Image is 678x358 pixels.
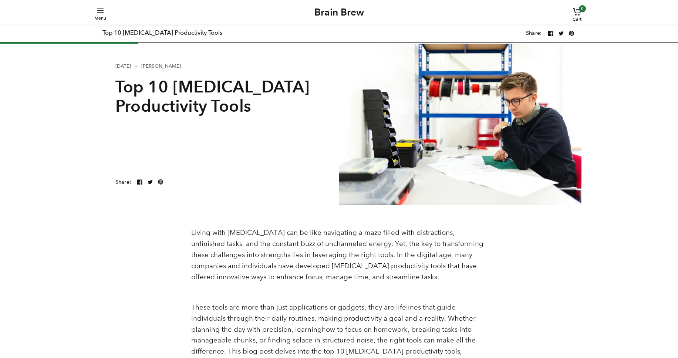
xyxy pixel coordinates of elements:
time: [DATE] [115,62,131,70]
a: Brain Brew [314,7,364,17]
aside: [PERSON_NAME] [141,62,181,70]
h1: Top 10 [MEDICAL_DATA] Productivity Tools [115,77,321,116]
a: how to focus on homework [322,325,408,334]
p: Menu [94,15,106,22]
span: Living with [MEDICAL_DATA] can be like navigating a maze filled with distractions, unfinished tas... [191,228,483,281]
summary: Menu [91,2,109,23]
p: Cart [573,16,581,23]
span: 0 [579,5,586,12]
div: Top 10 [MEDICAL_DATA] Productivity Tools [102,30,339,36]
label: Share: [526,30,542,36]
label: Share: [115,179,131,185]
img: Man at desk using ADHD Productivity Tools to focus and stay on task [339,44,581,205]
